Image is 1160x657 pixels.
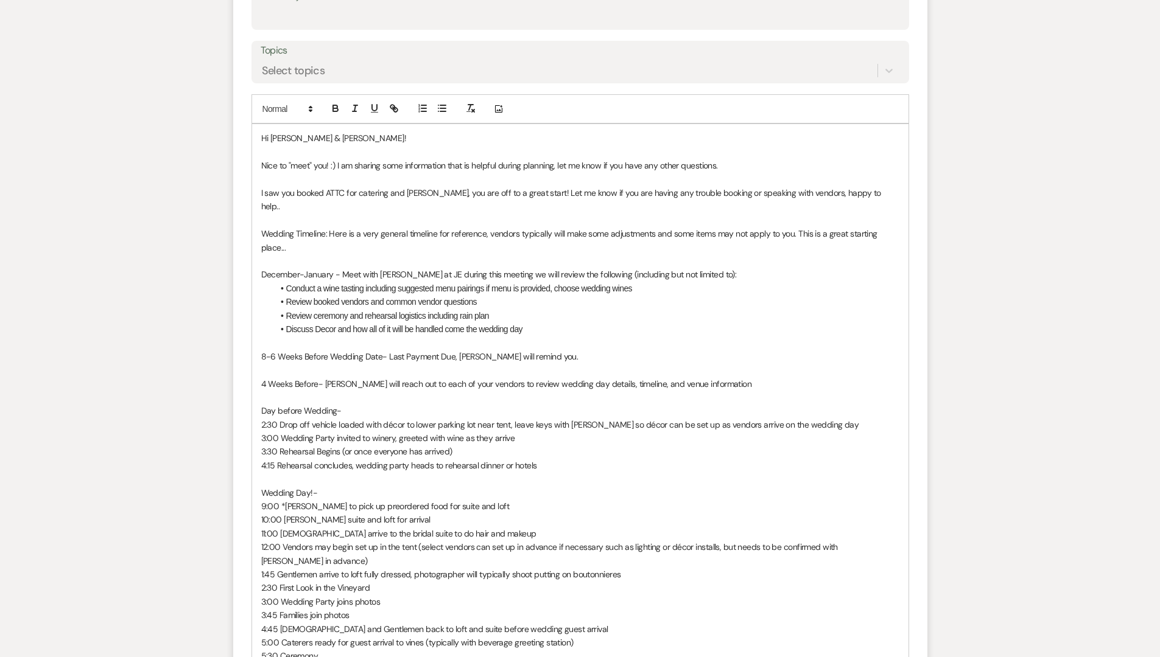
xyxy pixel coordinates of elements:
p: Day before Wedding- [261,404,899,417]
p: I saw you booked ATTC for catering and [PERSON_NAME], you are off to a great start! Let me know i... [261,186,899,214]
p: Wedding Day!- [261,486,899,499]
p: 3:00 Wedding Party invited to winery, greeted with wine as they arrive [261,431,899,445]
p: 2:30 Drop off vehicle loaded with décor to lower parking lot near tent, leave keys with [PERSON_N... [261,418,899,431]
p: Wedding Timeline: Here is a very general timeline for reference, vendors typically will make some... [261,227,899,254]
p: 2:30 First Look in the Vineyard [261,581,899,594]
p: 4 Weeks Before- [PERSON_NAME] will reach out to each of your vendors to review wedding day detail... [261,377,899,391]
p: Hi [PERSON_NAME] & [PERSON_NAME]! [261,131,899,145]
p: 10:00 [PERSON_NAME] suite and loft for arrival [261,513,899,526]
p: 11:00 [DEMOGRAPHIC_DATA] arrive to the bridal suite to do hair and makeup [261,527,899,540]
p: Nice to "meet" you! :) I am sharing some information that is helpful during planning, let me know... [261,159,899,172]
p: December-January - Meet with [PERSON_NAME] at JE during this meeting we will review the following... [261,268,899,281]
p: 1:45 Gentlemen arrive to loft fully dressed, photographer will typically shoot putting on boutonn... [261,568,899,581]
p: 4:15 Rehearsal concludes, wedding party heads to rehearsal dinner or hotels [261,459,899,472]
p: 8-6 Weeks Before Wedding Date- Last Payment Due, [PERSON_NAME] will remind you. [261,350,899,363]
li: Review booked vendors and common vendor questions [273,295,899,308]
li: Conduct a wine tasting including suggested menu pairings if menu is provided, choose wedding wines [273,282,899,295]
p: 3:45 Families join photos [261,608,899,622]
label: Topics [261,42,900,60]
div: Select topics [262,63,325,79]
li: Review ceremony and rehearsal logistics including rain plan [273,309,899,322]
p: 3:30 Rehearsal Begins (or once everyone has arrived) [261,445,899,458]
li: Discuss Decor and how all of it will be handled come the wedding day [273,322,899,336]
p: 12:00 Vendors may begin set up in the tent (select vendors can set up in advance if necessary suc... [261,540,899,568]
p: 9:00 *[PERSON_NAME] to pick up preordered food for suite and loft [261,499,899,513]
p: 3:00 Wedding Party joins photos [261,595,899,608]
p: 5:00 Caterers ready for guest arrival to vines (typically with beverage greeting station) [261,636,899,649]
p: 4:45 [DEMOGRAPHIC_DATA] and Gentlemen back to loft and suite before wedding guest arrival [261,622,899,636]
